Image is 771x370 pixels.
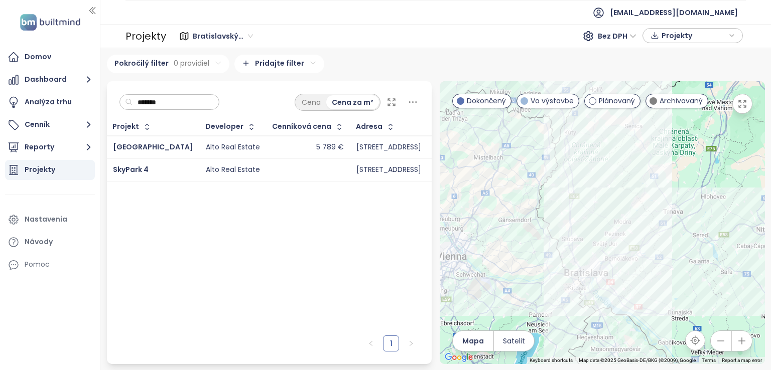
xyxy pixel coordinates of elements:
[234,55,324,73] div: Pridajte filter
[5,255,95,275] div: Pomoc
[467,95,506,106] span: Dokončený
[205,123,243,130] div: Developer
[25,51,51,63] div: Domov
[326,95,379,109] div: Cena za m²
[5,115,95,135] button: Cenník
[660,95,703,106] span: Archivovaný
[272,123,331,130] div: Cenníková cena
[383,336,399,351] a: 1
[599,95,635,106] span: Plánovaný
[610,1,738,25] span: [EMAIL_ADDRESS][DOMAIN_NAME]
[408,340,414,346] span: right
[25,213,67,226] div: Nastavenia
[107,55,229,73] div: Pokročilý filter
[5,137,95,157] button: Reporty
[442,351,475,364] a: Open this area in Google Maps (opens a new window)
[462,335,484,346] span: Mapa
[17,12,83,33] img: logo
[662,28,726,43] span: Projekty
[5,47,95,67] a: Domov
[403,335,419,351] li: Nasledujúca strana
[356,143,421,152] div: [STREET_ADDRESS]
[25,236,53,248] div: Návody
[5,232,95,252] a: Návody
[5,160,95,180] a: Projekty
[363,335,379,351] li: Predchádzajúca strana
[403,335,419,351] button: right
[453,331,493,351] button: Mapa
[494,331,534,351] button: Satelit
[579,357,696,363] span: Map data ©2025 GeoBasis-DE/BKG (©2009), Google
[383,335,399,351] li: 1
[368,340,374,346] span: left
[363,335,379,351] button: left
[112,123,139,130] div: Projekt
[702,357,716,363] a: Terms (opens in new tab)
[598,29,636,44] span: Bez DPH
[25,163,55,176] div: Projekty
[5,70,95,90] button: Dashboard
[25,96,72,108] div: Analýza trhu
[113,164,149,174] a: SkyPark 4
[442,351,475,364] img: Google
[503,335,525,346] span: Satelit
[5,92,95,112] a: Analýza trhu
[206,143,260,152] div: Alto Real Estate
[722,357,762,363] a: Report a map error
[25,258,50,271] div: Pomoc
[316,143,344,152] div: 5 789 €
[296,95,326,109] div: Cena
[356,123,382,130] div: Adresa
[193,29,253,44] span: Bratislavský kraj
[531,95,574,106] span: Vo výstavbe
[648,28,737,43] div: button
[356,165,421,174] div: [STREET_ADDRESS]
[125,26,166,46] div: Projekty
[113,142,193,152] a: [GEOGRAPHIC_DATA]
[174,58,209,69] span: 0 pravidiel
[206,165,260,174] div: Alto Real Estate
[5,210,95,230] a: Nastavenia
[530,357,573,364] button: Keyboard shortcuts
